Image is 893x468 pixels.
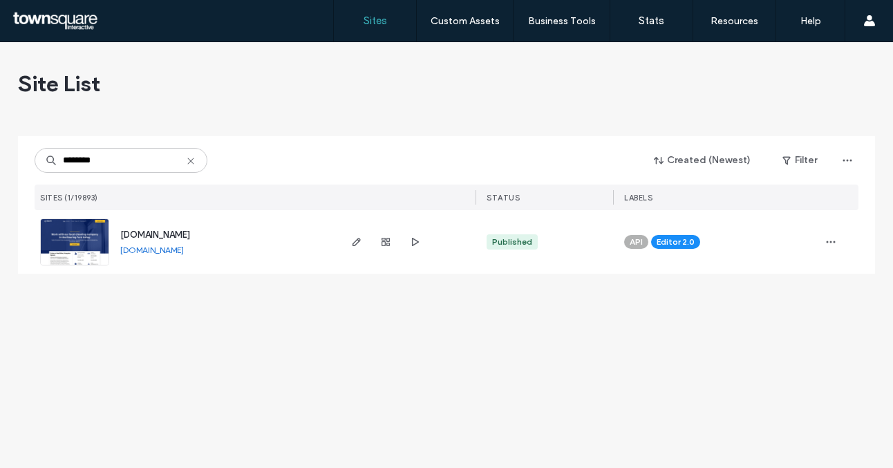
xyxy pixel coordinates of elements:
label: Business Tools [528,15,596,27]
a: [DOMAIN_NAME] [120,245,184,255]
span: Editor 2.0 [657,236,695,248]
label: Custom Assets [431,15,500,27]
span: Site List [18,70,100,97]
span: SITES (1/19893) [40,193,98,203]
label: Sites [364,15,387,27]
span: STATUS [487,193,520,203]
button: Filter [769,149,831,171]
a: [DOMAIN_NAME] [120,230,190,240]
label: Resources [711,15,758,27]
span: API [630,236,643,248]
span: LABELS [624,193,652,203]
button: Created (Newest) [642,149,763,171]
div: Published [492,236,532,248]
label: Stats [639,15,664,27]
label: Help [800,15,821,27]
